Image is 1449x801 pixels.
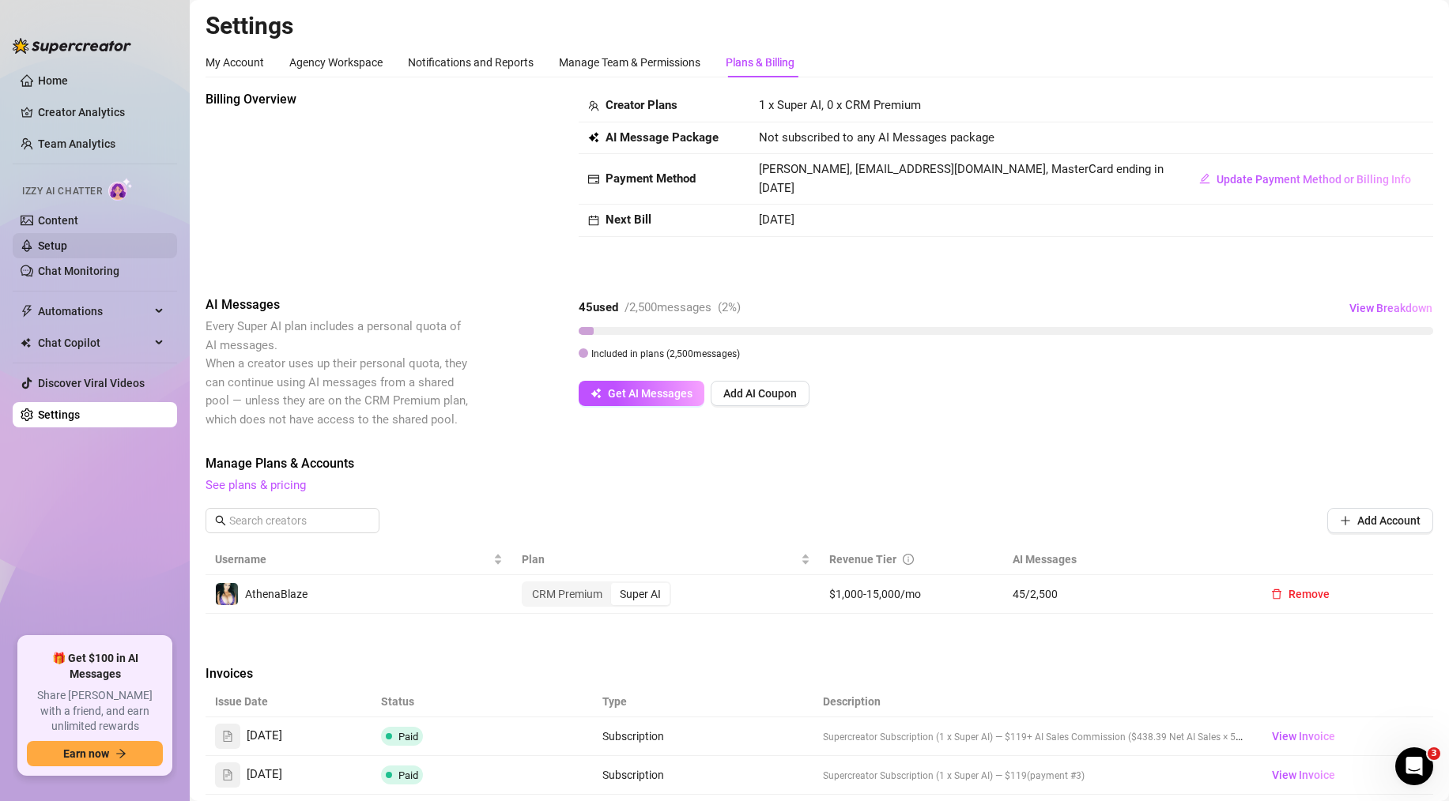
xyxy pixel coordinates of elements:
[1217,173,1411,186] span: Update Payment Method or Billing Info
[1187,167,1424,192] button: Update Payment Method or Billing Info
[759,129,994,148] span: Not subscribed to any AI Messages package
[1258,581,1342,607] button: Remove
[512,544,819,575] th: Plan
[408,54,534,71] div: Notifications and Reports
[591,348,740,359] span: Included in plans ( 2,500 messages)
[206,454,1433,473] span: Manage Plans & Accounts
[588,174,599,185] span: credit-card
[108,178,133,201] img: AI Chatter
[726,54,794,71] div: Plans & Billing
[711,381,809,406] button: Add AI Coupon
[823,731,1027,743] span: Supercreator Subscription (1 x Super AI) — $119
[27,651,163,682] span: 🎁 Get $100 in AI Messages
[1428,747,1440,760] span: 3
[21,337,31,348] img: Chat Copilot
[247,765,282,784] span: [DATE]
[1272,728,1335,745] span: View Invoice
[559,54,700,71] div: Manage Team & Permissions
[398,731,418,743] span: Paid
[606,98,677,112] strong: Creator Plans
[247,727,282,746] span: [DATE]
[523,583,611,605] div: CRM Premium
[38,265,119,277] a: Chat Monitoring
[13,38,131,54] img: logo-BBDzfeDw.svg
[903,554,914,565] span: info-circle
[1266,765,1341,784] a: View Invoice
[1349,302,1432,314] span: View Breakdown
[222,769,233,780] span: file-text
[206,478,306,492] a: See plans & pricing
[27,688,163,735] span: Share [PERSON_NAME] with a friend, and earn unlimited rewards
[1272,766,1335,784] span: View Invoice
[522,581,671,607] div: segmented control
[759,162,1164,195] span: [PERSON_NAME], [EMAIL_ADDRESS][DOMAIN_NAME], MasterCard ending in [DATE]
[1013,585,1240,603] span: 45 / 2,500
[206,295,471,314] span: AI Messages
[1340,515,1351,526] span: plus
[1395,747,1433,785] iframe: Intercom live chat
[27,741,163,766] button: Earn nowarrow-right
[22,184,102,199] span: Izzy AI Chatter
[1199,173,1210,184] span: edit
[289,54,383,71] div: Agency Workspace
[602,730,664,743] span: Subscription
[606,171,696,186] strong: Payment Method
[38,408,80,421] a: Settings
[1289,588,1330,600] span: Remove
[38,299,150,324] span: Automations
[372,686,593,717] th: Status
[38,377,145,389] a: Discover Viral Videos
[1357,514,1421,527] span: Add Account
[206,90,471,109] span: Billing Overview
[38,214,78,227] a: Content
[115,748,126,759] span: arrow-right
[206,686,372,717] th: Issue Date
[829,553,896,566] span: Revenue Tier
[820,575,1004,614] td: $1,000-15,000/mo
[21,305,33,318] span: thunderbolt
[813,686,1256,717] th: Description
[1327,508,1433,533] button: Add Account
[63,747,109,760] span: Earn now
[206,11,1433,41] h2: Settings
[759,98,921,112] span: 1 x Super AI, 0 x CRM Premium
[1266,727,1341,746] a: View Invoice
[215,551,490,568] span: Username
[245,588,308,600] span: AthenaBlaze
[606,130,719,145] strong: AI Message Package
[1027,770,1085,781] span: (payment #3)
[522,551,797,568] span: Plan
[588,215,599,226] span: calendar
[593,686,704,717] th: Type
[759,212,794,227] span: [DATE]
[611,583,670,605] div: Super AI
[608,387,692,400] span: Get AI Messages
[718,300,741,314] span: ( 2 %)
[579,381,704,406] button: Get AI Messages
[1027,730,1345,743] span: + AI Sales Commission ($438.39 Net AI Sales × 5% Commission) — $21.92
[206,319,468,427] span: Every Super AI plan includes a personal quota of AI messages. When a creator uses up their person...
[206,544,512,575] th: Username
[206,54,264,71] div: My Account
[588,100,599,111] span: team
[215,515,226,526] span: search
[579,300,618,314] strong: 45 used
[723,387,797,400] span: Add AI Coupon
[398,769,418,781] span: Paid
[38,137,115,150] a: Team Analytics
[206,664,471,683] span: Invoices
[1003,544,1249,575] th: AI Messages
[1349,295,1433,321] button: View Breakdown
[38,239,67,252] a: Setup
[229,512,357,529] input: Search creators
[1271,589,1282,600] span: delete
[38,330,150,355] span: Chat Copilot
[602,769,664,781] span: Subscription
[606,212,651,227] strong: Next Bill
[222,731,233,742] span: file-text
[625,300,711,314] span: / 2,500 messages
[38,74,68,87] a: Home
[216,583,238,605] img: AthenaBlaze
[823,770,1027,781] span: Supercreator Subscription (1 x Super AI) — $119
[38,100,164,125] a: Creator Analytics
